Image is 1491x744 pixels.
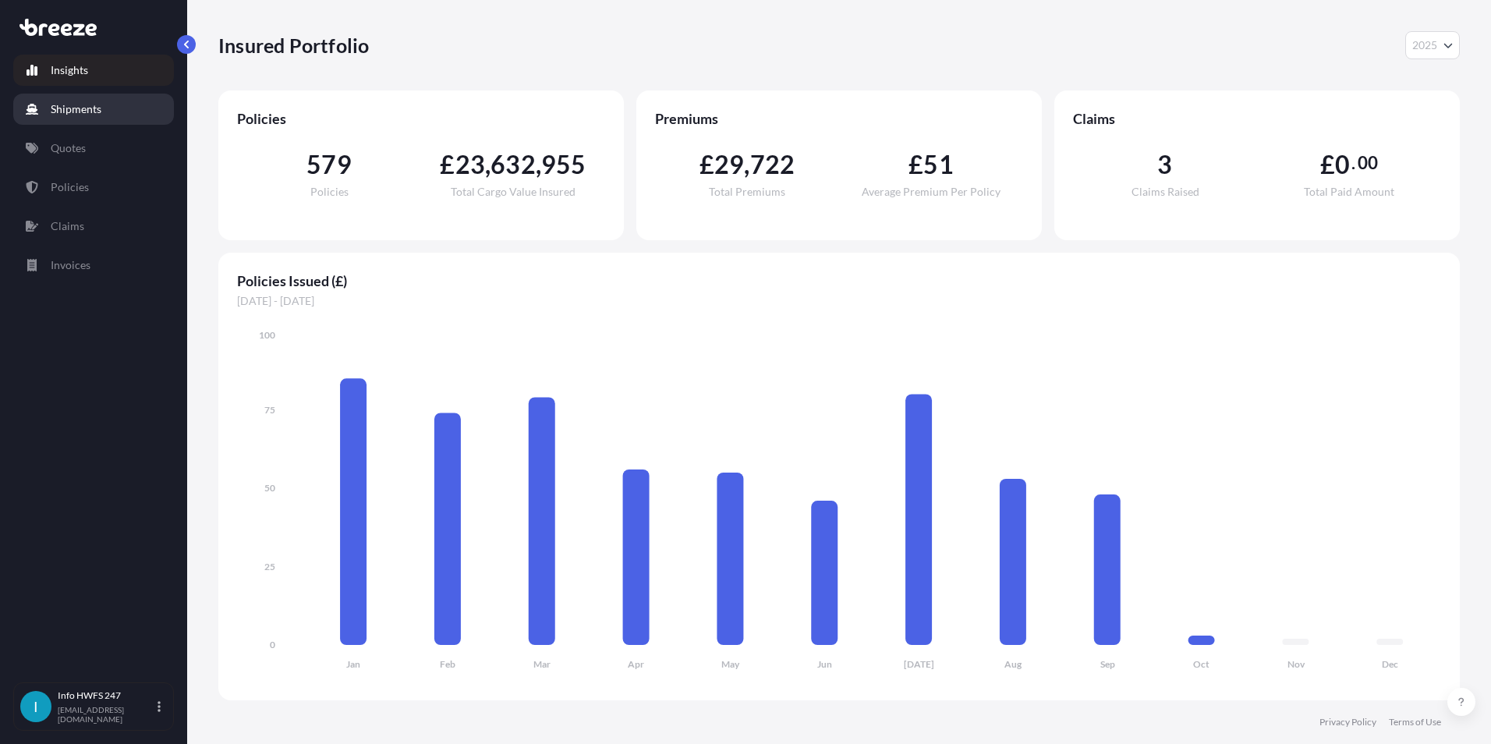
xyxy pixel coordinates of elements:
[1287,658,1305,670] tspan: Nov
[34,699,38,714] span: I
[51,140,86,156] p: Quotes
[13,250,174,281] a: Invoices
[862,186,1000,197] span: Average Premium Per Policy
[744,152,749,177] span: ,
[264,482,275,494] tspan: 50
[923,152,953,177] span: 51
[440,658,455,670] tspan: Feb
[440,152,455,177] span: £
[237,271,1441,290] span: Policies Issued (£)
[310,186,349,197] span: Policies
[714,152,744,177] span: 29
[750,152,795,177] span: 722
[13,211,174,242] a: Claims
[908,152,923,177] span: £
[51,179,89,195] p: Policies
[1412,37,1437,53] span: 2025
[1405,31,1460,59] button: Year Selector
[536,152,541,177] span: ,
[1304,186,1394,197] span: Total Paid Amount
[699,152,714,177] span: £
[1319,716,1376,728] a: Privacy Policy
[709,186,785,197] span: Total Premiums
[346,658,360,670] tspan: Jan
[1132,186,1199,197] span: Claims Raised
[451,186,576,197] span: Total Cargo Value Insured
[491,152,536,177] span: 632
[1157,152,1172,177] span: 3
[270,639,275,650] tspan: 0
[533,658,551,670] tspan: Mar
[628,658,644,670] tspan: Apr
[237,293,1441,309] span: [DATE] - [DATE]
[1382,658,1398,670] tspan: Dec
[306,152,352,177] span: 579
[1320,152,1335,177] span: £
[13,55,174,86] a: Insights
[58,689,154,702] p: Info HWFS 247
[259,329,275,341] tspan: 100
[1100,658,1115,670] tspan: Sep
[904,658,934,670] tspan: [DATE]
[1389,716,1441,728] a: Terms of Use
[51,62,88,78] p: Insights
[51,101,101,117] p: Shipments
[817,658,832,670] tspan: Jun
[541,152,586,177] span: 955
[1004,658,1022,670] tspan: Aug
[218,33,369,58] p: Insured Portfolio
[1351,157,1355,169] span: .
[455,152,485,177] span: 23
[1073,109,1441,128] span: Claims
[1193,658,1209,670] tspan: Oct
[485,152,491,177] span: ,
[1335,152,1350,177] span: 0
[655,109,1023,128] span: Premiums
[237,109,605,128] span: Policies
[264,561,275,572] tspan: 25
[13,94,174,125] a: Shipments
[51,218,84,234] p: Claims
[13,172,174,203] a: Policies
[264,404,275,416] tspan: 75
[51,257,90,273] p: Invoices
[721,658,740,670] tspan: May
[58,705,154,724] p: [EMAIL_ADDRESS][DOMAIN_NAME]
[13,133,174,164] a: Quotes
[1358,157,1378,169] span: 00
